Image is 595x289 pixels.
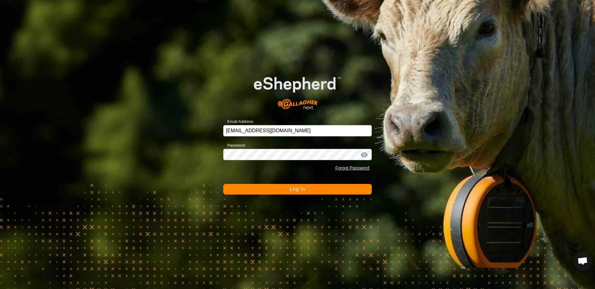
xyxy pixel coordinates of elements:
span: Log In [290,186,305,192]
label: Password [223,142,245,149]
button: Log In [223,184,372,195]
input: Email Address [223,125,372,136]
img: E-shepherd Logo [238,64,357,115]
label: Email Address [223,119,253,125]
a: Forgot Password [335,165,370,170]
div: Open chat [573,251,592,270]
